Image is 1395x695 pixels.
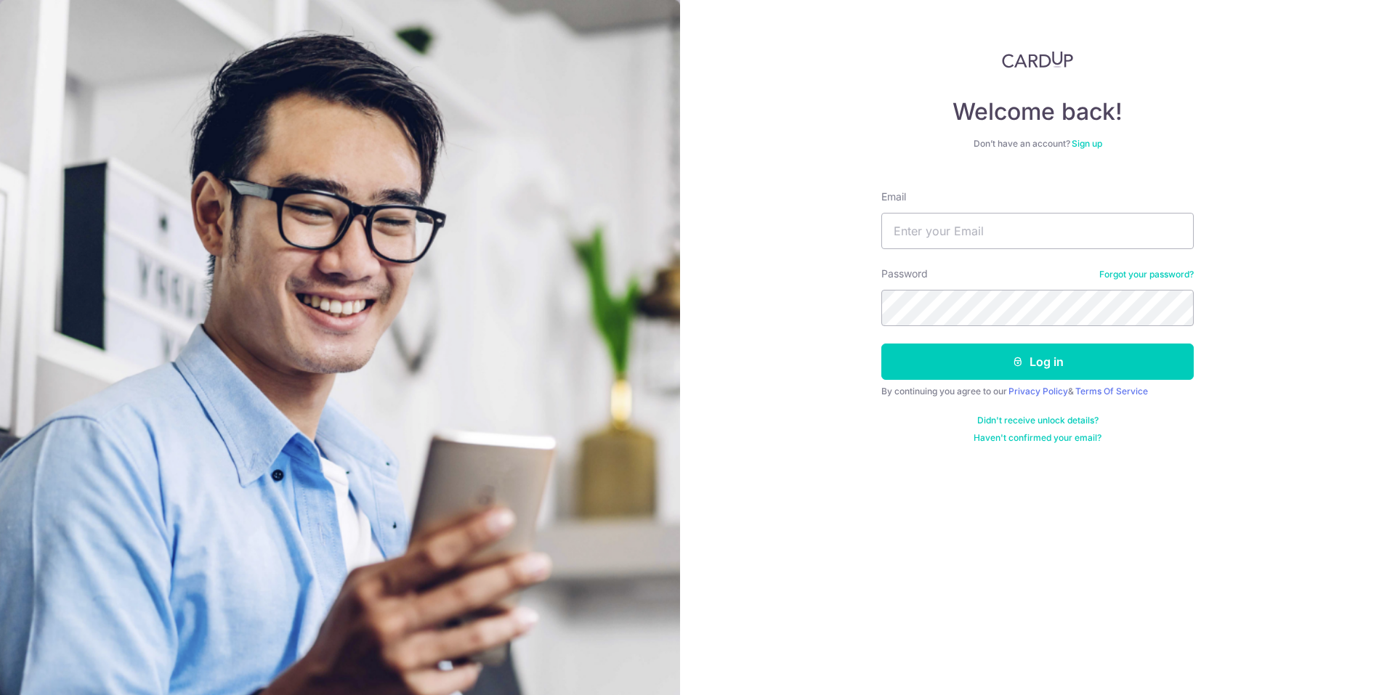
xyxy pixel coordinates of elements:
[1008,386,1068,397] a: Privacy Policy
[881,213,1194,249] input: Enter your Email
[881,190,906,204] label: Email
[881,344,1194,380] button: Log in
[1099,269,1194,280] a: Forgot your password?
[1002,51,1073,68] img: CardUp Logo
[881,138,1194,150] div: Don’t have an account?
[881,97,1194,126] h4: Welcome back!
[977,415,1099,426] a: Didn't receive unlock details?
[881,386,1194,397] div: By continuing you agree to our &
[1075,386,1148,397] a: Terms Of Service
[1072,138,1102,149] a: Sign up
[974,432,1101,444] a: Haven't confirmed your email?
[881,267,928,281] label: Password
